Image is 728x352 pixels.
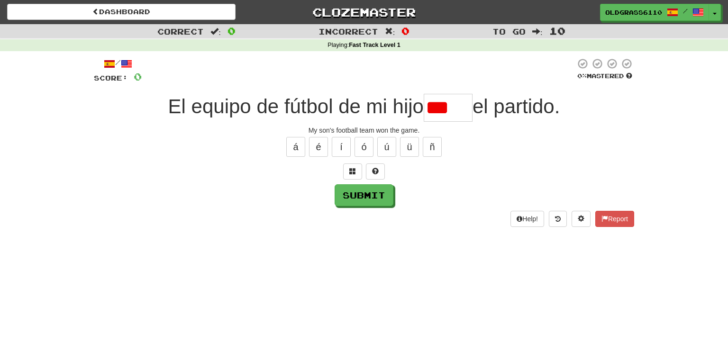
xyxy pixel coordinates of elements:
[94,126,634,135] div: My son's football team won the game.
[309,137,328,157] button: é
[210,27,221,36] span: :
[286,137,305,157] button: á
[343,163,362,180] button: Switch sentence to multiple choice alt+p
[549,25,565,36] span: 10
[227,25,236,36] span: 0
[355,137,373,157] button: ó
[385,27,395,36] span: :
[400,137,419,157] button: ü
[366,163,385,180] button: Single letter hint - you only get 1 per sentence and score half the points! alt+h
[683,8,688,14] span: /
[532,27,543,36] span: :
[157,27,204,36] span: Correct
[94,58,142,70] div: /
[423,137,442,157] button: ñ
[7,4,236,20] a: Dashboard
[134,71,142,82] span: 0
[473,95,560,117] span: el partido.
[577,72,587,80] span: 0 %
[600,4,709,21] a: OldGrass6110 /
[377,137,396,157] button: ú
[575,72,634,81] div: Mastered
[335,184,393,206] button: Submit
[250,4,478,20] a: Clozemaster
[595,211,634,227] button: Report
[510,211,544,227] button: Help!
[349,42,400,48] strong: Fast Track Level 1
[318,27,378,36] span: Incorrect
[94,74,128,82] span: Score:
[168,95,424,117] span: El equipo de fútbol de mi hijo
[605,8,662,17] span: OldGrass6110
[332,137,351,157] button: í
[549,211,567,227] button: Round history (alt+y)
[401,25,409,36] span: 0
[492,27,526,36] span: To go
